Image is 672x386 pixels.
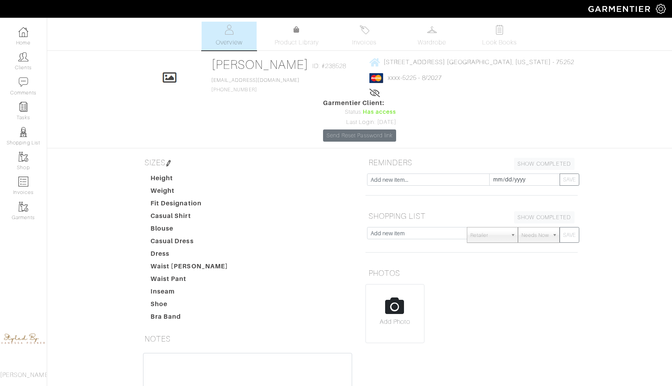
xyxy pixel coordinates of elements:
[211,78,299,92] span: [PHONE_NUMBER]
[145,312,234,325] dt: Bra Band
[352,38,376,47] span: Invoices
[404,22,459,50] a: Wardrobe
[145,174,234,186] dt: Height
[560,174,579,186] button: SAVE
[365,155,578,170] h5: REMINDERS
[560,227,579,243] button: SAVE
[323,98,396,108] span: Garmentier Client:
[211,78,299,83] a: [EMAIL_ADDRESS][DOMAIN_NAME]
[141,155,354,170] h5: SIZES
[323,129,396,142] a: Send Reset Password link
[18,127,28,137] img: stylists-icon-eb353228a002819b7ec25b43dbf5f0378dd9e0616d9560372ff212230b889e62.png
[367,227,467,239] input: Add new item
[145,211,234,224] dt: Casual Shirt
[145,224,234,236] dt: Blouse
[145,262,234,274] dt: Waist [PERSON_NAME]
[323,118,396,127] div: Last Login: [DATE]
[18,152,28,162] img: garments-icon-b7da505a4dc4fd61783c78ac3ca0ef83fa9d6f193b1c9dc38574b1d14d53ca28.png
[312,61,347,71] span: ID: #238528
[427,25,437,35] img: wardrobe-487a4870c1b7c33e795ec22d11cfc2ed9d08956e64fb3008fe2437562e282088.svg
[18,77,28,87] img: comment-icon-a0a6a9ef722e966f86d9cbdc48e553b5cf19dbc54f86b18d962a5391bc8f6eb6.png
[145,186,234,199] dt: Weight
[495,25,505,35] img: todo-9ac3debb85659649dc8f770b8b6100bb5dab4b48dedcbae339e5042a72dfd3cc.svg
[224,25,234,35] img: basicinfo-40fd8af6dae0f16599ec9e87c0ef1c0a1fdea2edbe929e3d69a839185d80c458.svg
[584,2,656,16] img: garmentier-logo-header-white-b43fb05a5012e4ada735d5af1a66efaba907eab6374d6393d1fbf88cb4ef424d.png
[211,57,308,72] a: [PERSON_NAME]
[18,52,28,62] img: clients-icon-6bae9207a08558b7cb47a8932f037763ab4055f8c8b6bfacd5dc20c3e0201464.png
[145,199,234,211] dt: Fit Designation
[269,25,324,47] a: Product Library
[145,274,234,287] dt: Waist Pant
[369,73,383,83] img: mastercard-2c98a0d54659f76b027c6839bea21931c3e23d06ea5b2b5660056f2e14d2f154.png
[367,174,490,186] input: Add new item...
[145,249,234,262] dt: Dress
[18,102,28,112] img: reminder-icon-8004d30b9f0a5d33ae49ab947aed9ed385cf756f9e5892f1edd6e32f2345188e.png
[18,27,28,37] img: dashboard-icon-dbcd8f5a0b271acd01030246c82b418ddd0df26cd7fceb0bd07c9910d44c42f6.png
[145,299,234,312] dt: Shoe
[323,108,396,116] div: Status:
[388,74,442,81] a: xxxx-5225 - 8/2027
[514,158,575,170] a: SHOW COMPLETED
[656,4,666,14] img: gear-icon-white-bd11855cb880d31180b6d7d6211b90ccbf57a29d726f0c71d8c61bd08dd39cc2.png
[145,287,234,299] dt: Inseam
[365,265,578,281] h5: PHOTOS
[418,38,446,47] span: Wardrobe
[141,331,354,347] h5: NOTES
[365,208,578,224] h5: SHOPPING LIST
[165,160,172,166] img: pen-cf24a1663064a2ec1b9c1bd2387e9de7a2fa800b781884d57f21acf72779bad2.png
[202,22,257,50] a: Overview
[369,57,574,67] a: [STREET_ADDRESS] [GEOGRAPHIC_DATA], [US_STATE] - 75252
[514,211,575,223] a: SHOW COMPLETED
[384,59,574,66] span: [STREET_ADDRESS] [GEOGRAPHIC_DATA], [US_STATE] - 75252
[521,227,549,243] span: Needs Now
[216,38,242,47] span: Overview
[337,22,392,50] a: Invoices
[363,108,397,116] span: Has access
[482,38,517,47] span: Look Books
[18,177,28,187] img: orders-icon-0abe47150d42831381b5fb84f609e132dff9fe21cb692f30cb5eec754e2cba89.png
[470,227,507,243] span: Retailer
[275,38,319,47] span: Product Library
[145,236,234,249] dt: Casual Dress
[472,22,527,50] a: Look Books
[18,202,28,212] img: garments-icon-b7da505a4dc4fd61783c78ac3ca0ef83fa9d6f193b1c9dc38574b1d14d53ca28.png
[360,25,369,35] img: orders-27d20c2124de7fd6de4e0e44c1d41de31381a507db9b33961299e4e07d508b8c.svg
